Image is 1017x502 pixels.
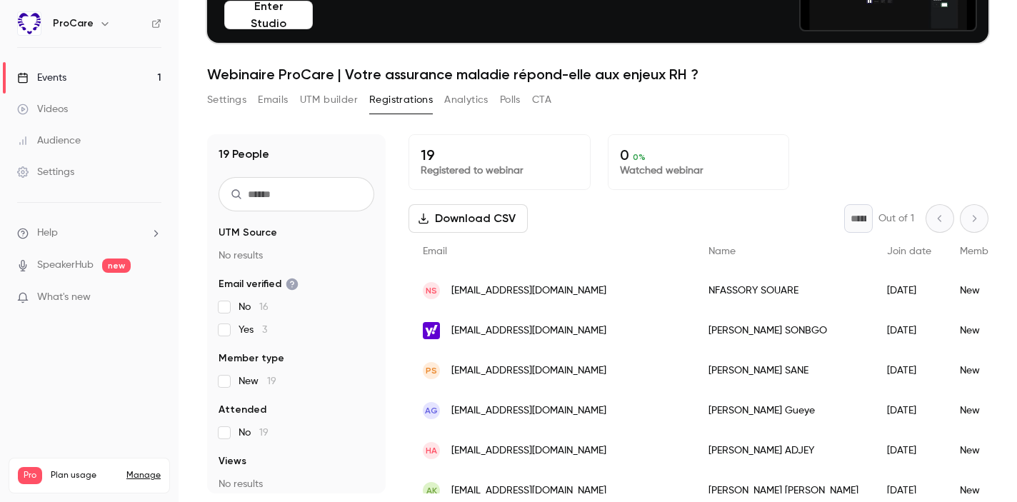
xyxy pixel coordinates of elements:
[239,323,267,337] span: Yes
[421,164,578,178] p: Registered to webinar
[426,484,437,497] span: AK
[694,311,873,351] div: [PERSON_NAME] SONBGO
[694,431,873,471] div: [PERSON_NAME] ADJEY
[694,351,873,391] div: [PERSON_NAME] SANE
[426,444,437,457] span: HA
[239,300,269,314] span: No
[219,454,246,468] span: Views
[532,89,551,111] button: CTA
[267,376,276,386] span: 19
[258,89,288,111] button: Emails
[51,470,118,481] span: Plan usage
[102,258,131,273] span: new
[426,364,437,377] span: PS
[423,246,447,256] span: Email
[17,134,81,148] div: Audience
[451,403,606,418] span: [EMAIL_ADDRESS][DOMAIN_NAME]
[262,325,267,335] span: 3
[873,391,946,431] div: [DATE]
[207,66,988,83] h1: Webinaire ProCare | Votre assurance maladie répond-elle aux enjeux RH ?
[421,146,578,164] p: 19
[500,89,521,111] button: Polls
[425,404,438,417] span: AG
[224,1,313,29] button: Enter Studio
[423,322,440,339] img: yahoo.fr
[694,391,873,431] div: [PERSON_NAME] Gueye
[708,246,736,256] span: Name
[18,467,42,484] span: Pro
[620,164,778,178] p: Watched webinar
[633,152,646,162] span: 0 %
[207,89,246,111] button: Settings
[620,146,778,164] p: 0
[694,271,873,311] div: NFASSORY SOUARE
[17,165,74,179] div: Settings
[873,271,946,311] div: [DATE]
[18,12,41,35] img: ProCare
[219,146,269,163] h1: 19 People
[451,443,606,458] span: [EMAIL_ADDRESS][DOMAIN_NAME]
[37,258,94,273] a: SpeakerHub
[451,323,606,338] span: [EMAIL_ADDRESS][DOMAIN_NAME]
[17,71,66,85] div: Events
[300,89,358,111] button: UTM builder
[37,290,91,305] span: What's new
[878,211,914,226] p: Out of 1
[17,102,68,116] div: Videos
[239,426,269,440] span: No
[37,226,58,241] span: Help
[426,284,437,297] span: NS
[887,246,931,256] span: Join date
[17,226,161,241] li: help-dropdown-opener
[219,249,374,263] p: No results
[219,403,266,417] span: Attended
[219,226,277,240] span: UTM Source
[219,477,374,491] p: No results
[873,311,946,351] div: [DATE]
[219,277,299,291] span: Email verified
[409,204,528,233] button: Download CSV
[451,283,606,298] span: [EMAIL_ADDRESS][DOMAIN_NAME]
[444,89,489,111] button: Analytics
[451,363,606,378] span: [EMAIL_ADDRESS][DOMAIN_NAME]
[219,351,284,366] span: Member type
[259,302,269,312] span: 16
[239,374,276,388] span: New
[53,16,94,31] h6: ProCare
[873,431,946,471] div: [DATE]
[259,428,269,438] span: 19
[369,89,433,111] button: Registrations
[126,470,161,481] a: Manage
[451,483,606,498] span: [EMAIL_ADDRESS][DOMAIN_NAME]
[873,351,946,391] div: [DATE]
